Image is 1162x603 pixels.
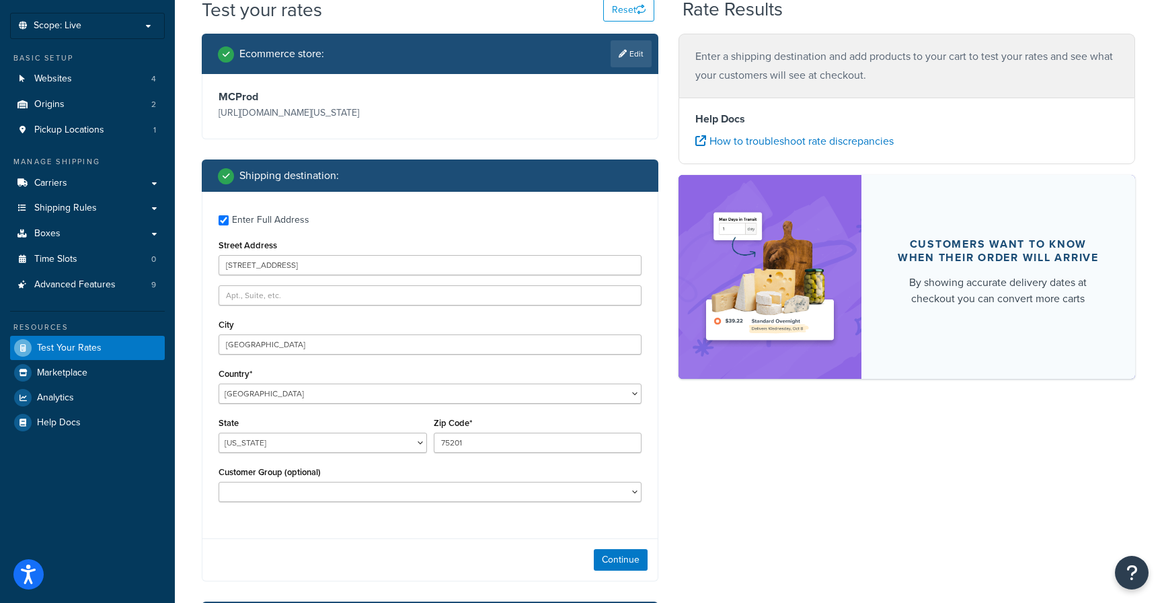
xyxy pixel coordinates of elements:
a: How to troubleshoot rate discrepancies [695,133,894,149]
a: Websites4 [10,67,165,92]
label: Country* [219,369,252,379]
a: Marketplace [10,361,165,385]
li: Websites [10,67,165,92]
div: Customers want to know when their order will arrive [894,238,1103,264]
span: Websites [34,73,72,85]
span: Test Your Rates [37,343,102,354]
h2: Ecommerce store : [239,48,324,60]
span: Shipping Rules [34,203,97,214]
label: City [219,320,234,330]
h2: Shipping destination : [239,170,339,182]
a: Test Your Rates [10,336,165,360]
span: 4 [151,73,156,85]
label: Customer Group (optional) [219,467,321,477]
div: By showing accurate delivery dates at checkout you can convert more carts [894,275,1103,307]
li: Advanced Features [10,273,165,297]
span: Scope: Live [34,20,81,32]
button: Continue [594,549,648,571]
h4: Help Docs [695,111,1118,127]
a: Advanced Features9 [10,273,165,297]
div: Manage Shipping [10,156,165,168]
li: Pickup Locations [10,118,165,143]
a: Analytics [10,386,165,410]
span: 2 [151,99,156,110]
span: 0 [151,254,156,265]
a: Pickup Locations1 [10,118,165,143]
span: Time Slots [34,254,77,265]
input: Apt., Suite, etc. [219,285,642,306]
button: Open Resource Center [1115,556,1149,590]
span: Carriers [34,178,67,189]
a: Shipping Rules [10,196,165,221]
li: Origins [10,92,165,117]
span: 1 [153,125,156,136]
h3: MCProd [219,90,427,104]
img: feature-image-ddt-36eae7f7280da8017bfb280eaccd9c446f90b1fe08728e4019434db127062ab4.png [699,195,841,358]
span: Marketplace [37,367,87,379]
div: Enter Full Address [232,211,309,229]
span: Analytics [37,392,74,404]
div: Basic Setup [10,52,165,64]
a: Edit [611,40,652,67]
a: Boxes [10,221,165,246]
span: Boxes [34,228,61,240]
span: Advanced Features [34,279,116,291]
p: [URL][DOMAIN_NAME][US_STATE] [219,104,427,122]
p: Enter a shipping destination and add products to your cart to test your rates and see what your c... [695,47,1118,85]
a: Carriers [10,171,165,196]
span: Pickup Locations [34,125,104,136]
a: Origins2 [10,92,165,117]
span: Origins [34,99,65,110]
label: Zip Code* [434,418,472,428]
label: Street Address [219,240,277,250]
span: 9 [151,279,156,291]
li: Time Slots [10,247,165,272]
input: Enter Full Address [219,215,229,225]
a: Time Slots0 [10,247,165,272]
span: Help Docs [37,417,81,429]
div: Resources [10,322,165,333]
a: Help Docs [10,411,165,435]
label: State [219,418,239,428]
